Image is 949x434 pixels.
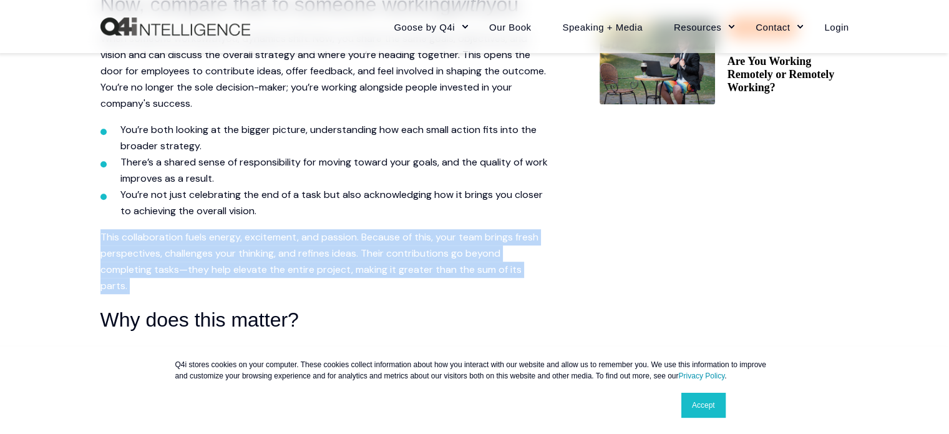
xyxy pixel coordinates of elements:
[100,230,538,292] span: This collaboration fuels energy, excitement, and passion. Because of this, your team brings fresh...
[100,32,546,110] span: you, dynamics shift. Now, you share the same goals, objectives, and vision and can discuss the ov...
[120,123,537,152] span: You’re both looking at the bigger picture, understanding how each small action fits into the broa...
[100,17,250,36] a: Back to Home
[120,188,543,217] span: You’re not just celebrating the end of a task but also acknowledging how it brings you closer to ...
[728,55,849,94] a: Are You Working Remotely or Remotely Working?
[678,372,724,380] a: Privacy Policy
[120,155,548,185] span: There’s a shared sense of responsibility for moving toward your goals, and the quality of work im...
[681,393,726,418] a: Accept
[100,304,550,336] h3: Why does this matter?
[100,17,250,36] img: Q4intelligence, LLC logo
[175,359,774,382] p: Q4i stores cookies on your computer. These cookies collect information about how you interact wit...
